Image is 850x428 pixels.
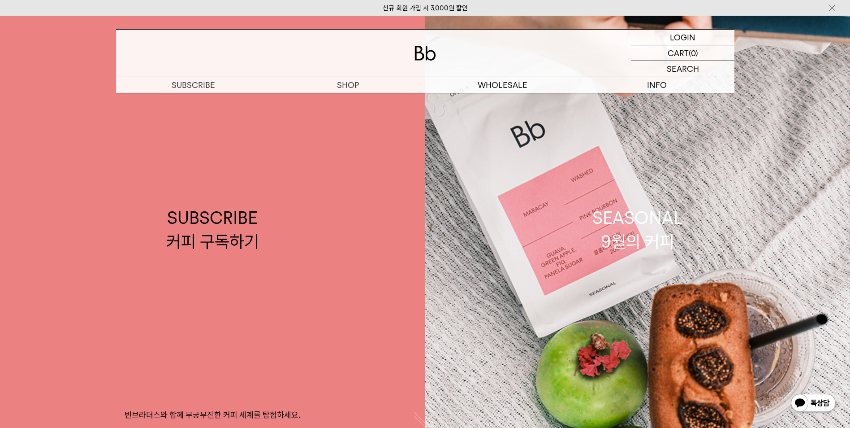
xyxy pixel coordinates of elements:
[166,206,259,253] div: SUBSCRIBE 커피 구독하기
[580,77,734,93] p: INFO
[592,206,683,253] div: SEASONAL 9월의 커피
[631,30,734,45] a: LOGIN
[790,393,837,415] img: 카카오톡 채널 1:1 채팅 버튼
[670,30,695,45] p: LOGIN
[668,45,689,61] p: CART
[689,45,698,61] p: (0)
[383,4,468,12] a: 신규 회원 가입 시 3,000원 할인
[667,61,699,77] p: SEARCH
[116,77,271,93] a: SUBSCRIBE
[425,77,580,93] p: WHOLESALE
[631,45,734,61] a: CART (0)
[414,46,436,61] img: 로고
[271,77,425,93] a: SHOP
